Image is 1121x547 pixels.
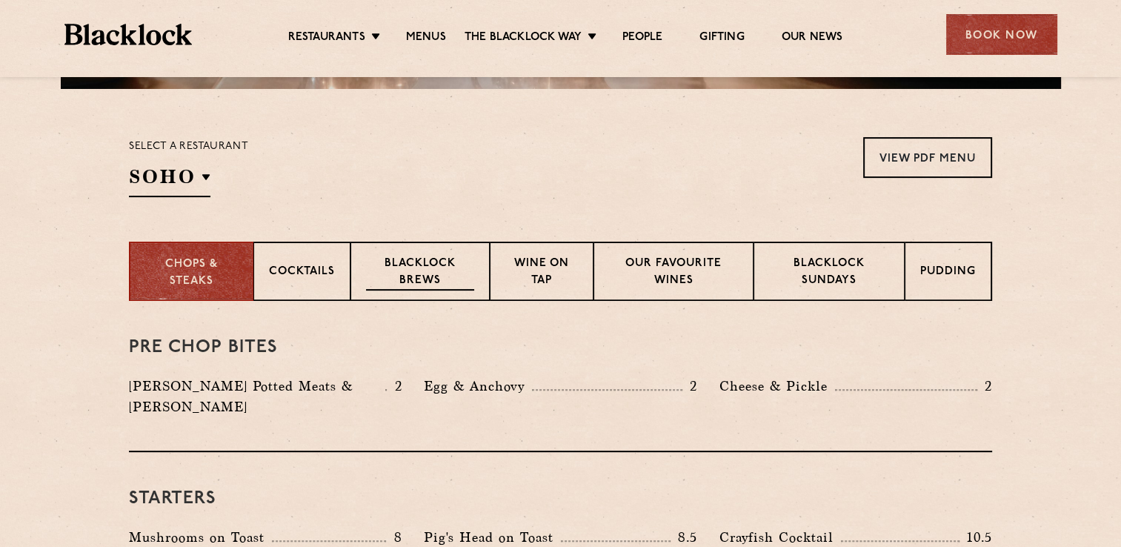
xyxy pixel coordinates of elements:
p: 2 [977,377,992,396]
p: Blacklock Brews [366,256,474,291]
p: Select a restaurant [129,137,248,156]
h3: Starters [129,489,992,508]
p: Egg & Anchovy [424,376,532,397]
p: 8.5 [671,528,697,547]
p: Pudding [920,264,976,282]
a: Gifting [699,30,744,47]
p: Cocktails [269,264,335,282]
p: 8 [386,528,402,547]
h3: Pre Chop Bites [129,338,992,357]
img: BL_Textured_Logo-footer-cropped.svg [64,24,193,45]
a: Restaurants [288,30,365,47]
p: 2 [387,377,402,396]
a: People [622,30,662,47]
a: Our News [782,30,843,47]
p: [PERSON_NAME] Potted Meats & [PERSON_NAME] [129,376,385,417]
a: Menus [406,30,446,47]
p: 10.5 [959,528,992,547]
p: 2 [682,377,697,396]
p: Blacklock Sundays [769,256,889,291]
a: The Blacklock Way [465,30,582,47]
h2: SOHO [129,164,210,197]
p: Wine on Tap [505,256,578,291]
p: Chops & Steaks [145,256,238,290]
p: Cheese & Pickle [719,376,835,397]
a: View PDF Menu [863,137,992,178]
div: Book Now [946,14,1057,55]
p: Our favourite wines [609,256,737,291]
